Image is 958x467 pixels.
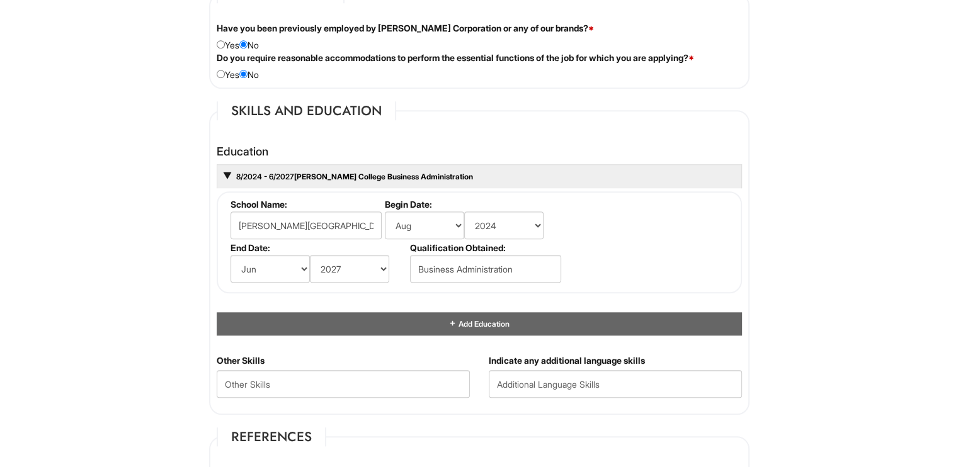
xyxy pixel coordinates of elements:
div: Yes No [207,52,751,81]
label: Qualification Obtained: [410,242,559,253]
legend: References [217,427,326,446]
label: School Name: [231,199,380,210]
span: Add Education [457,319,509,329]
label: Indicate any additional language skills [489,354,645,367]
a: 8/2024 - 6/2027[PERSON_NAME] College Business Administration [235,172,473,181]
label: Have you been previously employed by [PERSON_NAME] Corporation or any of our brands? [217,22,594,35]
label: End Date: [231,242,405,253]
label: Do you require reasonable accommodations to perform the essential functions of the job for which ... [217,52,694,64]
input: Additional Language Skills [489,370,742,398]
h4: Education [217,145,742,158]
legend: Skills and Education [217,101,396,120]
span: 8/2024 - 6/2027 [235,172,294,181]
input: Other Skills [217,370,470,398]
a: Add Education [448,319,509,329]
div: Yes No [207,22,751,52]
label: Begin Date: [385,199,559,210]
label: Other Skills [217,354,265,367]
